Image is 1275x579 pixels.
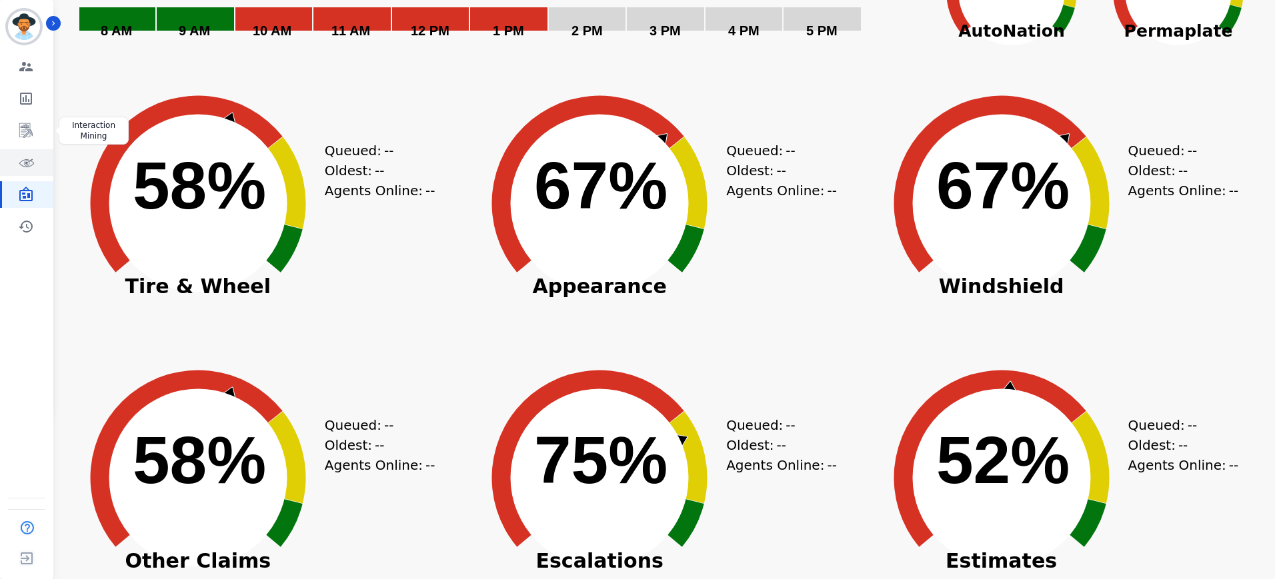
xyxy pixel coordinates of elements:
div: Queued: [325,415,425,435]
div: Oldest: [1128,435,1228,455]
span: -- [425,455,435,475]
div: Queued: [1128,141,1228,161]
text: 10 AM [253,23,291,38]
span: -- [1178,161,1188,181]
div: Oldest: [325,161,425,181]
span: -- [1229,181,1238,201]
text: 3 PM [650,23,681,38]
div: Oldest: [325,435,425,455]
div: Oldest: [726,161,826,181]
div: Oldest: [726,435,826,455]
span: -- [375,435,384,455]
text: 1 PM [493,23,524,38]
text: 2 PM [571,23,603,38]
span: -- [425,181,435,201]
div: Agents Online: [325,455,438,475]
div: Queued: [1128,415,1228,435]
span: -- [384,141,393,161]
div: Agents Online: [1128,181,1242,201]
span: -- [384,415,393,435]
span: -- [375,161,384,181]
text: 12 PM [411,23,449,38]
text: 8 AM [101,23,132,38]
span: Appearance [466,280,733,293]
text: 11 AM [331,23,370,38]
span: Escalations [466,554,733,568]
img: Bordered avatar [8,11,40,43]
div: Agents Online: [1128,455,1242,475]
text: 67% [936,148,1070,223]
span: -- [1178,435,1188,455]
span: Other Claims [65,554,331,568]
div: Agents Online: [726,455,840,475]
span: Estimates [868,554,1135,568]
span: -- [1188,415,1197,435]
text: 9 AM [179,23,210,38]
span: -- [1229,455,1238,475]
text: 4 PM [728,23,760,38]
span: -- [1188,141,1197,161]
text: 58% [133,422,266,497]
div: Queued: [726,141,826,161]
text: 52% [936,422,1070,497]
span: AutoNation [928,19,1095,44]
div: Queued: [325,141,425,161]
span: -- [827,181,836,201]
text: 67% [534,148,668,223]
text: 5 PM [806,23,838,38]
div: Agents Online: [325,181,438,201]
span: -- [827,455,836,475]
span: Permaplate [1095,19,1262,44]
div: Agents Online: [726,181,840,201]
span: -- [786,415,795,435]
span: Tire & Wheel [65,280,331,293]
span: -- [777,435,786,455]
text: 75% [534,422,668,497]
span: -- [786,141,795,161]
span: -- [777,161,786,181]
span: Windshield [868,280,1135,293]
div: Queued: [726,415,826,435]
text: 58% [133,148,266,223]
div: Oldest: [1128,161,1228,181]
